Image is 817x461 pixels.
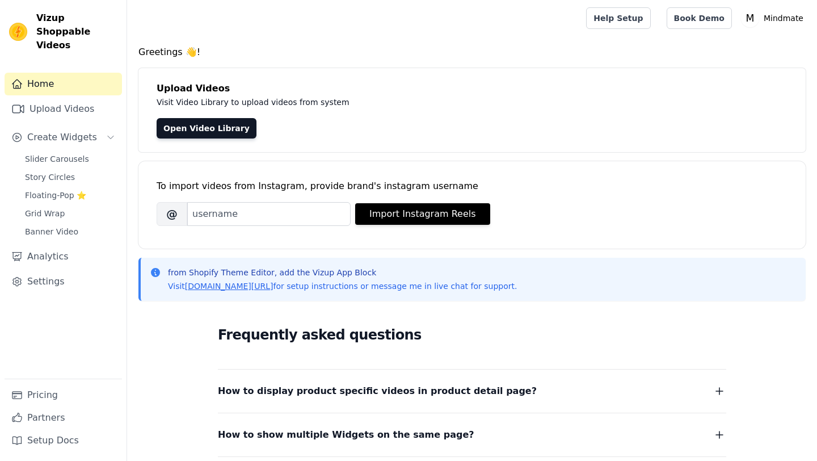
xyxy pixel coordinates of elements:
span: Grid Wrap [25,208,65,219]
a: Settings [5,270,122,293]
h4: Upload Videos [157,82,787,95]
p: Visit for setup instructions or message me in live chat for support. [168,280,517,292]
a: Grid Wrap [18,206,122,221]
h2: Frequently asked questions [218,324,726,346]
p: Mindmate [759,8,808,28]
a: [DOMAIN_NAME][URL] [185,282,273,291]
span: Floating-Pop ⭐ [25,190,86,201]
a: Upload Videos [5,98,122,120]
button: How to display product specific videos in product detail page? [218,383,726,399]
a: Home [5,73,122,95]
a: Open Video Library [157,118,256,139]
div: To import videos from Instagram, provide brand's instagram username [157,179,787,193]
a: Help Setup [586,7,650,29]
span: Slider Carousels [25,153,89,165]
button: How to show multiple Widgets on the same page? [218,427,726,443]
span: How to display product specific videos in product detail page? [218,383,537,399]
a: Banner Video [18,224,122,240]
text: M [746,12,754,24]
p: from Shopify Theme Editor, add the Vizup App Block [168,267,517,278]
button: Import Instagram Reels [355,203,490,225]
img: Vizup [9,23,27,41]
span: Banner Video [25,226,78,237]
span: Vizup Shoppable Videos [36,11,117,52]
span: Create Widgets [27,131,97,144]
a: Slider Carousels [18,151,122,167]
a: Story Circles [18,169,122,185]
a: Pricing [5,384,122,406]
button: M Mindmate [741,8,808,28]
h4: Greetings 👋! [138,45,806,59]
span: How to show multiple Widgets on the same page? [218,427,474,443]
a: Floating-Pop ⭐ [18,187,122,203]
p: Visit Video Library to upload videos from system [157,95,665,109]
button: Create Widgets [5,126,122,149]
span: Story Circles [25,171,75,183]
a: Book Demo [667,7,732,29]
span: @ [157,202,187,226]
a: Setup Docs [5,429,122,452]
a: Partners [5,406,122,429]
input: username [187,202,351,226]
a: Analytics [5,245,122,268]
